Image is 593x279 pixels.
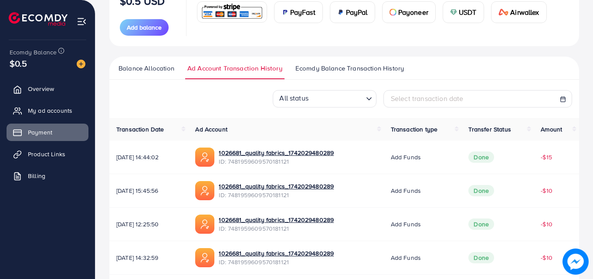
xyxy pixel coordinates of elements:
[195,148,214,167] img: ic-ads-acc.e4c84228.svg
[468,125,511,134] span: Transfer Status
[510,7,539,17] span: Airwallex
[295,64,404,73] span: Ecomdy Balance Transaction History
[116,220,181,229] span: [DATE] 12:25:50
[7,124,88,141] a: Payment
[195,125,227,134] span: Ad Account
[10,48,57,57] span: Ecomdy Balance
[219,249,334,258] a: 1026681_quality fabrics_1742029480289
[219,182,334,191] a: 1026681_quality fabrics_1742029480289
[278,91,310,105] span: All status
[491,1,547,23] a: cardAirwallex
[468,185,494,196] span: Done
[337,9,344,16] img: card
[541,186,552,195] span: -$10
[391,94,464,103] span: Select transaction date
[200,3,264,21] img: card
[398,7,428,17] span: Payoneer
[219,224,334,233] span: ID: 7481959609570181121
[127,23,162,32] span: Add balance
[391,125,438,134] span: Transaction type
[28,171,45,180] span: Billing
[9,12,68,26] img: logo
[330,1,375,23] a: cardPayPal
[391,253,421,262] span: Add funds
[468,151,494,163] span: Done
[28,106,72,115] span: My ad accounts
[219,148,334,157] a: 1026681_quality fabrics_1742029480289
[382,1,436,23] a: cardPayoneer
[391,153,421,161] span: Add funds
[390,9,396,16] img: card
[541,125,562,134] span: Amount
[443,1,484,23] a: cardUSDT
[391,186,421,195] span: Add funds
[219,157,334,166] span: ID: 7481959609570181121
[541,253,552,262] span: -$10
[195,248,214,267] img: ic-ads-acc.e4c84228.svg
[7,80,88,97] a: Overview
[281,9,288,16] img: card
[219,215,334,224] a: 1026681_quality fabrics_1742029480289
[273,90,376,108] div: Search for option
[7,102,88,119] a: My ad accounts
[119,64,174,73] span: Balance Allocation
[187,64,282,73] span: Ad Account Transaction History
[541,220,552,229] span: -$10
[7,145,88,163] a: Product Links
[563,249,589,275] img: image
[7,167,88,185] a: Billing
[311,91,363,105] input: Search for option
[116,153,181,161] span: [DATE] 14:44:02
[274,1,323,23] a: cardPayFast
[120,19,169,36] button: Add balance
[391,220,421,229] span: Add funds
[77,60,85,68] img: image
[116,186,181,195] span: [DATE] 15:45:56
[77,17,87,27] img: menu
[195,181,214,200] img: ic-ads-acc.e4c84228.svg
[28,84,54,93] span: Overview
[10,57,27,70] span: $0.5
[541,153,552,161] span: -$15
[498,9,509,16] img: card
[197,1,267,23] a: card
[28,128,52,137] span: Payment
[459,7,477,17] span: USDT
[450,9,457,16] img: card
[219,258,334,266] span: ID: 7481959609570181121
[116,125,164,134] span: Transaction Date
[116,253,181,262] span: [DATE] 14:32:59
[290,7,315,17] span: PayFast
[195,215,214,234] img: ic-ads-acc.e4c84228.svg
[468,252,494,263] span: Done
[219,191,334,199] span: ID: 7481959609570181121
[468,218,494,230] span: Done
[346,7,368,17] span: PayPal
[28,150,65,158] span: Product Links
